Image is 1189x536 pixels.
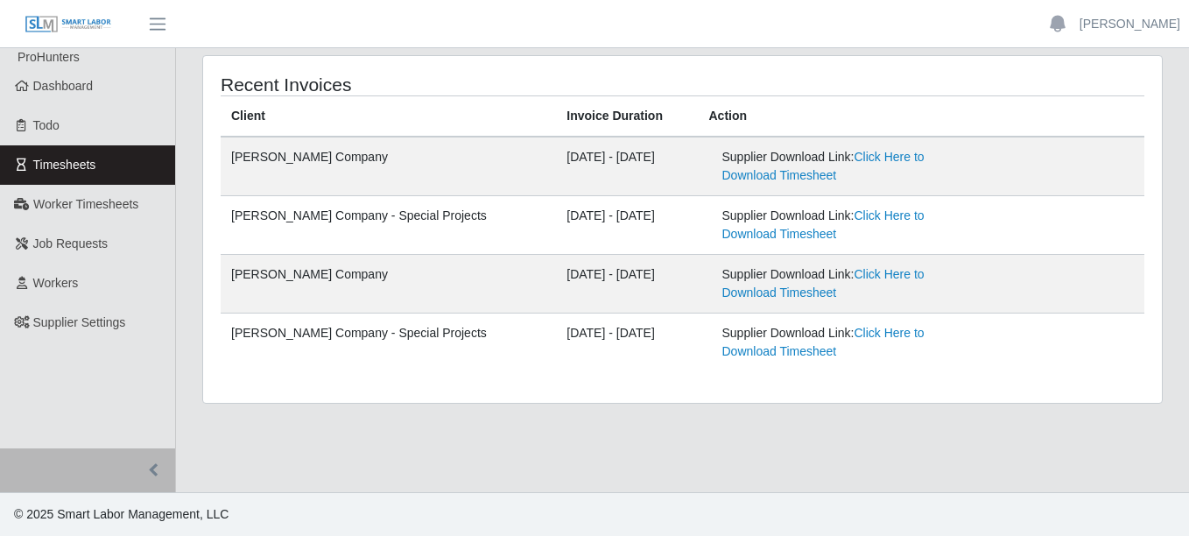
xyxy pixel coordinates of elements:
span: © 2025 Smart Labor Management, LLC [14,507,229,521]
span: Timesheets [33,158,96,172]
th: Client [221,96,556,138]
a: Click Here to Download Timesheet [722,326,925,358]
div: Supplier Download Link: [722,324,980,361]
span: Job Requests [33,236,109,250]
th: Invoice Duration [556,96,698,138]
div: Supplier Download Link: [722,265,980,302]
span: Worker Timesheets [33,197,138,211]
a: Click Here to Download Timesheet [722,267,925,300]
img: SLM Logo [25,15,112,34]
td: [DATE] - [DATE] [556,196,698,255]
h4: Recent Invoices [221,74,590,95]
span: ProHunters [18,50,80,64]
td: [PERSON_NAME] Company [221,255,556,314]
a: [PERSON_NAME] [1080,15,1180,33]
span: Supplier Settings [33,315,126,329]
div: Supplier Download Link: [722,207,980,243]
td: [DATE] - [DATE] [556,255,698,314]
a: Click Here to Download Timesheet [722,208,925,241]
td: [DATE] - [DATE] [556,137,698,196]
span: Todo [33,118,60,132]
a: Click Here to Download Timesheet [722,150,925,182]
td: [PERSON_NAME] Company [221,137,556,196]
td: [PERSON_NAME] Company - Special Projects [221,314,556,372]
th: Action [699,96,1145,138]
span: Workers [33,276,79,290]
div: Supplier Download Link: [722,148,980,185]
span: Dashboard [33,79,94,93]
td: [DATE] - [DATE] [556,314,698,372]
td: [PERSON_NAME] Company - Special Projects [221,196,556,255]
